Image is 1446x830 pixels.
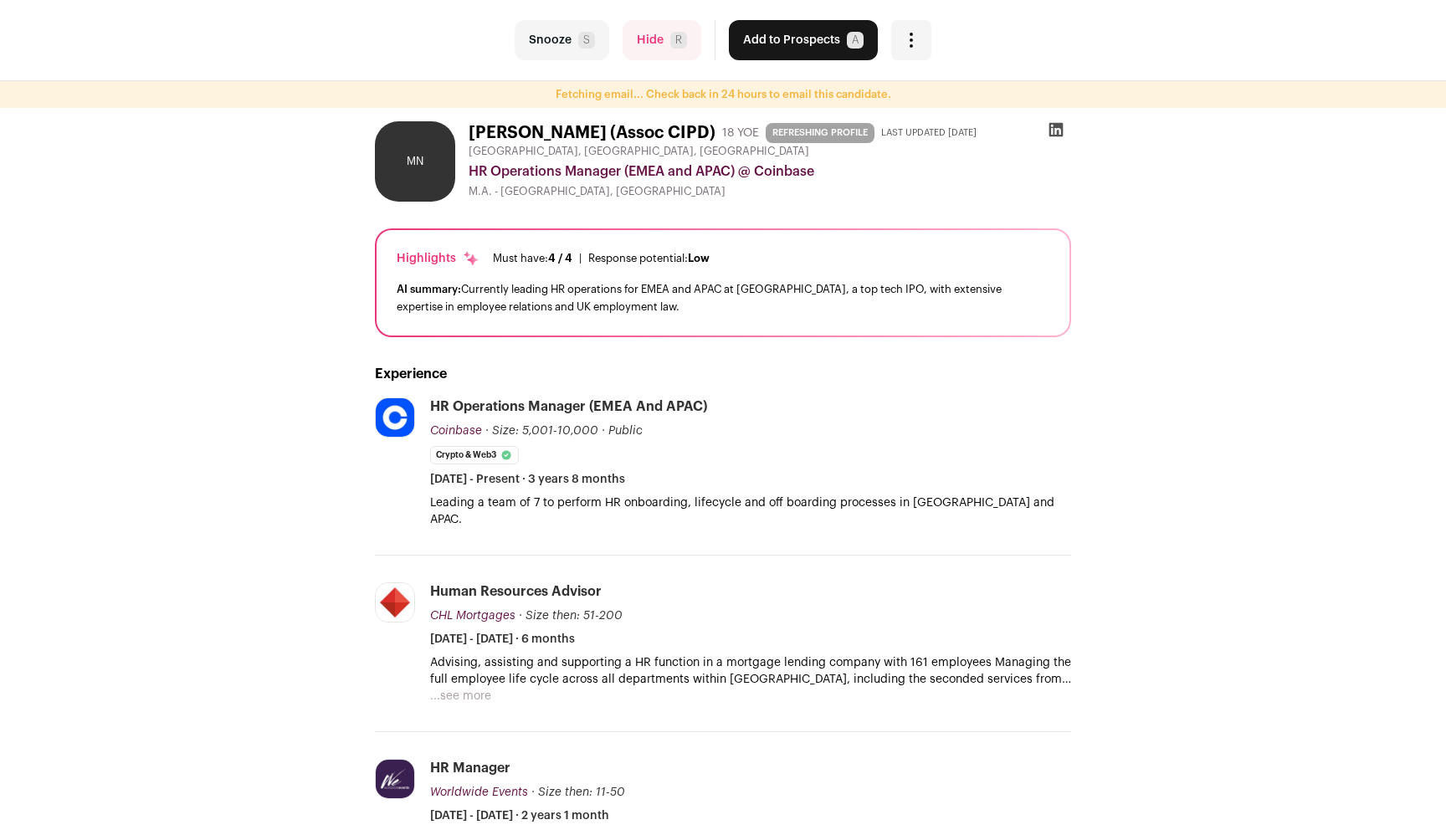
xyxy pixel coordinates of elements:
[548,253,572,264] span: 4 / 4
[588,252,710,265] div: Response potential:
[847,32,864,49] span: A
[608,425,643,437] span: Public
[485,425,598,437] span: · Size: 5,001-10,000
[469,145,809,158] span: [GEOGRAPHIC_DATA], [GEOGRAPHIC_DATA], [GEOGRAPHIC_DATA]
[430,759,510,777] div: HR Manager
[578,32,595,49] span: S
[376,583,414,622] img: 9855c9a55c4ad54aa646820d6c9d2b5e28f4d950a033ad0d8403ad61b53bdcc7.jpg
[430,631,575,648] span: [DATE] - [DATE] · 6 months
[729,20,878,60] button: Add to ProspectsA
[670,32,687,49] span: R
[430,397,707,416] div: HR Operations Manager (EMEA and APAC)
[376,760,414,798] img: e5cdf2b425be687a413eb24c6411367b210752c966eebead93b9e3643811a417.jpg
[515,20,609,60] button: SnoozeS
[430,610,515,622] span: CHL Mortgages
[430,494,1071,528] p: Leading a team of 7 to perform HR onboarding, lifecycle and off boarding processes in [GEOGRAPHIC...
[469,121,715,145] h1: [PERSON_NAME] (Assoc CIPD)
[430,446,519,464] li: Crypto & Web3
[430,688,491,704] button: ...see more
[397,280,1049,315] div: Currently leading HR operations for EMEA and APAC at [GEOGRAPHIC_DATA], a top tech IPO, with exte...
[375,364,1071,384] h2: Experience
[397,250,479,267] div: Highlights
[891,20,931,60] button: Open dropdown
[766,123,874,143] span: REFRESHING PROFILE
[430,786,528,798] span: Worldwide Events
[430,425,482,437] span: Coinbase
[375,121,455,202] div: MN
[430,471,625,488] span: [DATE] - Present · 3 years 8 months
[376,398,414,437] img: 55bbf246aa73a85c687d532725803f5d9ffc48ef4725632f152f27d8afc8361e.jpg
[493,252,572,265] div: Must have:
[493,252,710,265] ul: |
[602,423,605,439] span: ·
[469,161,1071,182] div: HR Operations Manager (EMEA and APAC) @ Coinbase
[531,786,625,798] span: · Size then: 11-50
[430,582,602,601] div: Human Resources Advisor
[722,125,759,141] div: 18 YOE
[430,807,609,824] span: [DATE] - [DATE] · 2 years 1 month
[688,253,710,264] span: Low
[430,654,1071,688] p: Advising, assisting and supporting a HR function in a mortgage lending company with 161 employees...
[519,610,623,622] span: · Size then: 51-200
[469,185,1071,198] div: M.A. - [GEOGRAPHIC_DATA], [GEOGRAPHIC_DATA]
[623,20,701,60] button: HideR
[881,126,977,140] span: Last updated [DATE]
[397,284,461,295] span: AI summary:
